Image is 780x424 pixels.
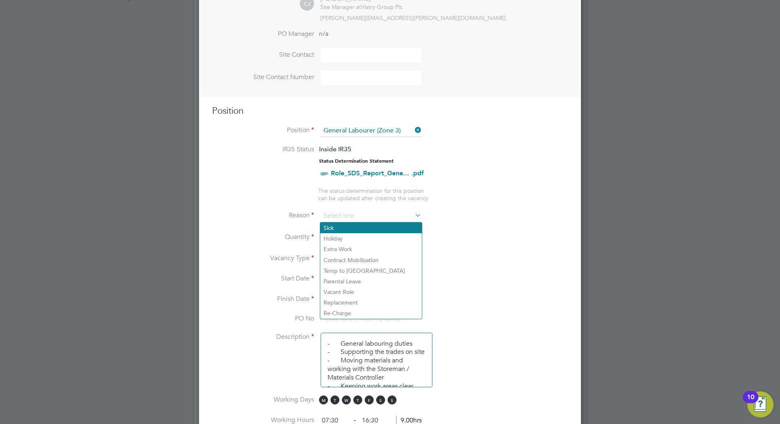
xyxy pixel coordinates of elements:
[320,3,403,11] div: Vistry Group Plc
[321,314,401,322] span: Please select vacancy dates
[320,244,422,254] li: Extra Work
[319,395,328,404] span: M
[212,211,314,220] label: Reason
[320,233,422,244] li: Holiday
[319,145,351,153] span: Inside IR35
[319,30,328,38] span: n/a
[212,395,314,404] label: Working Days
[321,210,421,222] input: Select one
[212,274,314,283] label: Start Date
[321,125,421,137] input: Search for...
[320,255,422,265] li: Contract Mobilisation
[331,169,424,177] a: Role_SDS_Report_Gene... .pdf
[320,14,506,22] span: [PERSON_NAME][EMAIL_ADDRESS][PERSON_NAME][DOMAIN_NAME]
[212,145,314,154] label: IR35 Status
[212,314,314,323] label: PO No
[330,395,339,404] span: T
[320,223,422,233] li: Sick
[212,254,314,263] label: Vacancy Type
[320,3,361,11] span: Site Manager at
[747,391,773,417] button: Open Resource Center, 10 new notifications
[212,295,314,303] label: Finish Date
[212,333,314,341] label: Description
[318,187,428,202] span: The status determination for this position can be updated after creating the vacancy
[212,105,568,117] h3: Position
[320,265,422,276] li: Temp to [GEOGRAPHIC_DATA]
[747,397,754,408] div: 10
[320,308,422,318] li: Re-Charge
[320,276,422,287] li: Parental Leave
[365,395,374,404] span: F
[212,51,314,59] label: Site Contact
[320,297,422,308] li: Replacement
[212,73,314,82] label: Site Contact Number
[376,395,385,404] span: S
[212,233,314,241] label: Quantity
[320,287,422,297] li: Vacant Role
[388,395,397,404] span: S
[319,158,394,164] strong: Status Determination Statement
[353,395,362,404] span: T
[212,30,314,38] label: PO Manager
[342,395,351,404] span: W
[212,126,314,135] label: Position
